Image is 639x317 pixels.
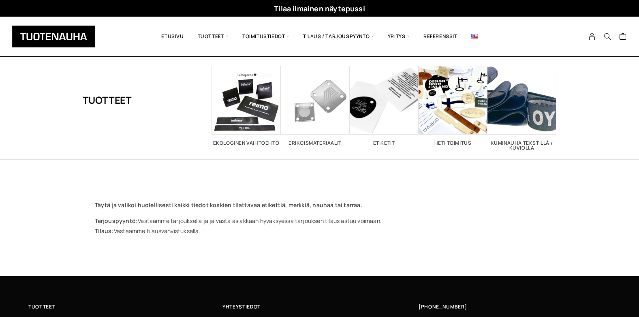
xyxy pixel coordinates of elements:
span: Tilaus / Tarjouspyyntö [296,23,381,50]
strong: Tilaus: [95,227,114,235]
button: Search [600,33,615,40]
a: [PHONE_NUMBER] [419,302,467,311]
a: Visit product category Etiketit [350,66,419,146]
h2: Kuminauha tekstillä / kuviolla [487,141,556,150]
h2: Erikoismateriaalit [281,141,350,146]
img: English [471,34,478,39]
span: Toimitustiedot [235,23,296,50]
a: Tilaa ilmainen näytepussi [274,4,365,13]
h2: Ekologinen vaihtoehto [212,141,281,146]
a: Tuotteet [28,302,222,311]
span: Tuotteet [28,302,55,311]
a: Etusivu [154,23,190,50]
strong: Tarjouspyyntö: [95,217,138,225]
a: Cart [619,32,627,42]
img: Tuotenauha Oy [12,26,95,47]
a: Referenssit [417,23,464,50]
a: My Account [584,33,600,40]
a: Visit product category Kuminauha tekstillä / kuviolla [487,66,556,150]
a: Visit product category Heti toimitus [419,66,487,146]
span: Yhteystiedot [222,302,261,311]
h2: Etiketit [350,141,419,146]
h1: Tuotteet [83,66,132,135]
strong: Täytä ja valikoi huolellisesti kaikki tiedot koskien tilattavaa etikettiä, merkkiä, nauhaa tai ta... [95,201,362,209]
a: Yhteystiedot [222,302,417,311]
span: Tuotteet [191,23,235,50]
a: Visit product category Erikoismateriaalit [281,66,350,146]
span: Yritys [381,23,417,50]
p: Vastaamme tarjouksella ja ja vasta asiakkaan hyväksyessä tarjouksen tilaus astuu voimaan. Vastaam... [95,216,545,236]
h2: Heti toimitus [419,141,487,146]
a: Visit product category Ekologinen vaihtoehto [212,66,281,146]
